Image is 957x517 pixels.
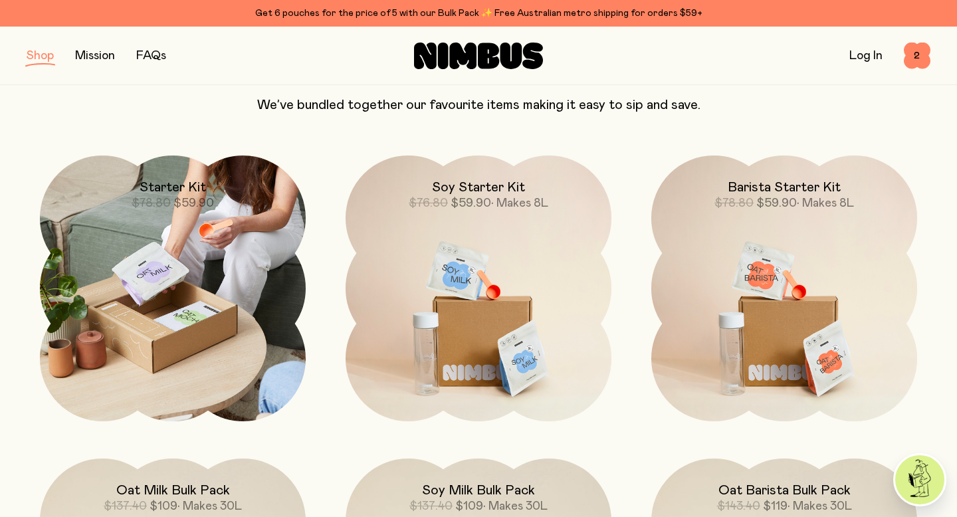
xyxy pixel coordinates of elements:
h2: Soy Starter Kit [432,179,525,195]
h2: Starter Kit [140,179,206,195]
span: $109 [150,500,177,512]
h2: Oat Milk Bulk Pack [116,482,230,498]
span: $78.80 [714,197,754,209]
a: Mission [75,50,115,62]
span: $109 [455,500,483,512]
h2: Oat Barista Bulk Pack [718,482,851,498]
a: Soy Starter Kit$76.80$59.90• Makes 8L [346,155,611,421]
a: FAQs [136,50,166,62]
button: 2 [904,43,930,69]
span: $59.90 [173,197,214,209]
span: $59.90 [451,197,491,209]
span: • Makes 30L [483,500,548,512]
a: Starter Kit$78.80$59.90 [40,155,306,421]
h2: Barista Starter Kit [728,179,841,195]
span: $137.40 [104,500,147,512]
span: $137.40 [409,500,453,512]
a: Barista Starter Kit$78.80$59.90• Makes 8L [651,155,917,421]
p: We’ve bundled together our favourite items making it easy to sip and save. [27,97,930,113]
span: $143.40 [717,500,760,512]
span: • Makes 8L [797,197,854,209]
span: • Makes 30L [788,500,852,512]
span: $119 [763,500,788,512]
span: • Makes 30L [177,500,242,512]
h2: Soy Milk Bulk Pack [422,482,535,498]
div: Get 6 pouches for the price of 5 with our Bulk Pack ✨ Free Australian metro shipping for orders $59+ [27,5,930,21]
a: Log In [849,50,883,62]
span: $59.90 [756,197,797,209]
img: agent [895,455,944,504]
span: $76.80 [409,197,448,209]
span: • Makes 8L [491,197,548,209]
span: $78.80 [132,197,171,209]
